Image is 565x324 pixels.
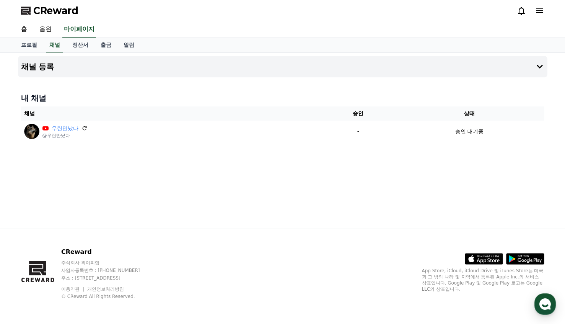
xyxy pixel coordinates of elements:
h4: 내 채널 [21,93,544,103]
p: 주식회사 와이피랩 [61,260,155,266]
a: 프로필 [15,38,43,52]
p: 승인 대기중 [455,128,484,136]
h4: 채널 등록 [21,62,54,71]
p: CReward [61,247,155,257]
th: 승인 [322,106,394,121]
p: 주소 : [STREET_ADDRESS] [61,275,155,281]
button: 채널 등록 [18,56,547,77]
p: © CReward All Rights Reserved. [61,293,155,299]
th: 채널 [21,106,322,121]
span: CReward [33,5,78,17]
a: 이용약관 [61,286,85,292]
img: 우린만났다 [24,124,39,139]
a: CReward [21,5,78,17]
p: App Store, iCloud, iCloud Drive 및 iTunes Store는 미국과 그 밖의 나라 및 지역에서 등록된 Apple Inc.의 서비스 상표입니다. Goo... [422,268,544,292]
a: 우린만났다 [52,124,78,133]
p: 사업자등록번호 : [PHONE_NUMBER] [61,267,155,273]
a: 알림 [117,38,140,52]
a: 채널 [46,38,63,52]
p: - [325,128,391,136]
a: 개인정보처리방침 [87,286,124,292]
a: 홈 [15,21,33,38]
a: 정산서 [66,38,94,52]
a: 마이페이지 [62,21,96,38]
a: 음원 [33,21,58,38]
th: 상태 [394,106,544,121]
a: 출금 [94,38,117,52]
p: @우린만났다 [42,133,88,139]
